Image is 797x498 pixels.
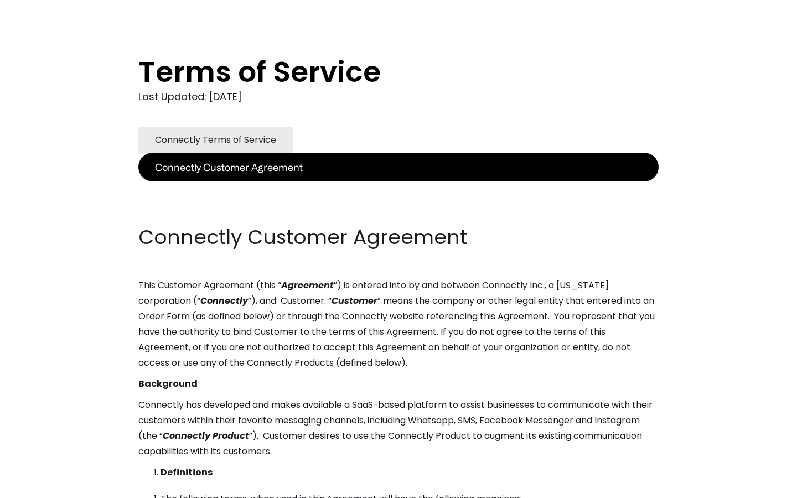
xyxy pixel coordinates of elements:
[138,397,659,459] p: Connectly has developed and makes available a SaaS-based platform to assist businesses to communi...
[200,294,248,307] em: Connectly
[161,466,213,479] strong: Definitions
[155,132,276,148] div: Connectly Terms of Service
[332,294,377,307] em: Customer
[138,89,659,105] div: Last Updated: [DATE]
[138,377,198,390] strong: Background
[155,159,303,175] div: Connectly Customer Agreement
[11,478,66,494] aside: Language selected: English
[138,203,659,218] p: ‍
[281,279,334,292] em: Agreement
[138,181,659,197] p: ‍
[138,55,614,89] h1: Terms of Service
[22,479,66,494] ul: Language list
[138,278,659,371] p: This Customer Agreement (this “ ”) is entered into by and between Connectly Inc., a [US_STATE] co...
[138,224,659,251] h2: Connectly Customer Agreement
[163,429,249,442] em: Connectly Product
